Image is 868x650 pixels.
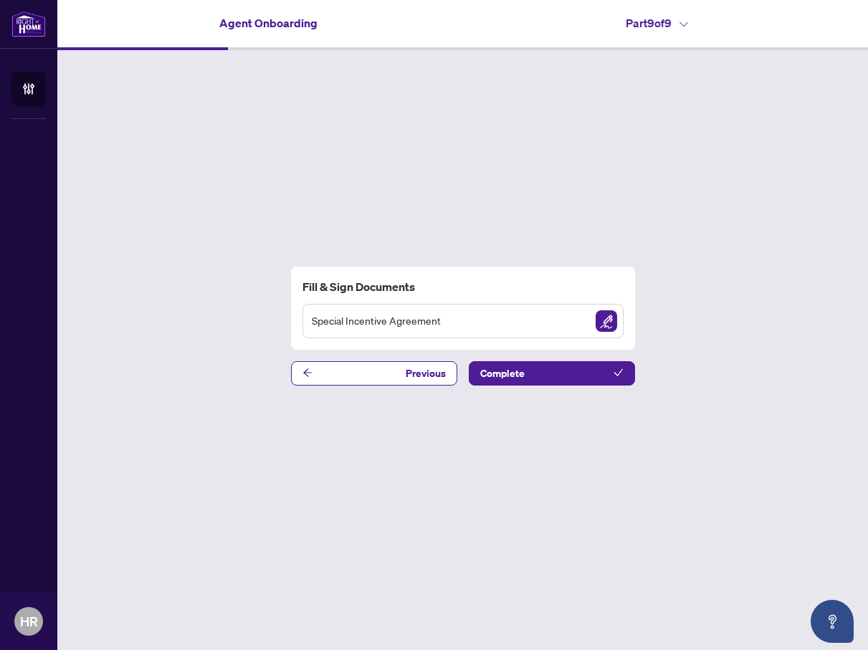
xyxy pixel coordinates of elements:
[302,278,624,295] h4: Fill & Sign Documents
[811,600,854,643] button: Open asap
[302,368,313,378] span: arrow-left
[406,362,446,385] span: Previous
[20,611,38,631] span: HR
[312,312,441,329] span: Special Incentive Agreement
[596,310,617,332] img: Sign Document
[469,361,635,386] button: Complete
[219,14,318,32] h4: Agent Onboarding
[614,368,624,378] span: check
[480,362,525,385] span: Complete
[11,11,46,37] img: logo
[291,361,457,386] button: Previous
[626,14,688,32] h4: Part 9 of 9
